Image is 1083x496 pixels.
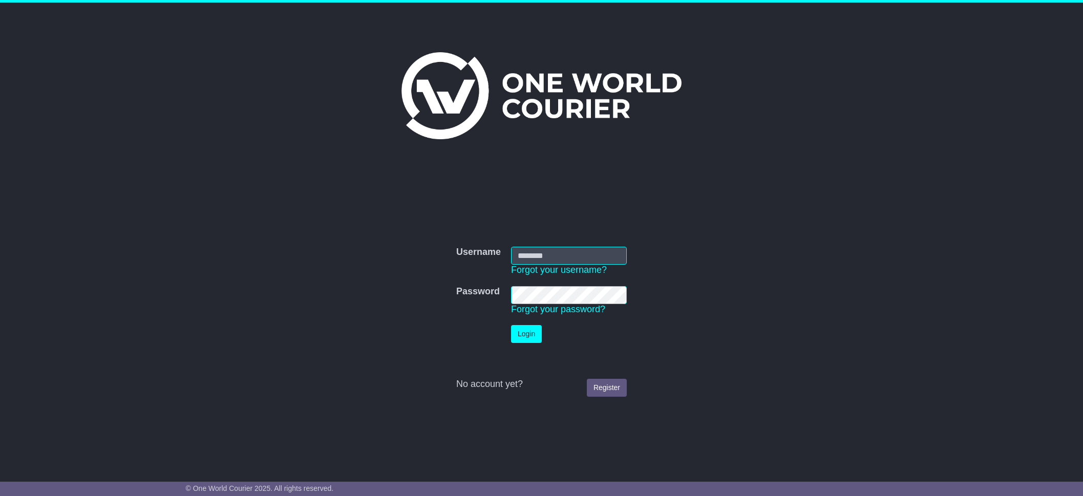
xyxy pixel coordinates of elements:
[587,379,627,397] a: Register
[186,484,334,492] span: © One World Courier 2025. All rights reserved.
[401,52,681,139] img: One World
[511,304,605,314] a: Forgot your password?
[456,247,501,258] label: Username
[456,286,500,297] label: Password
[511,325,542,343] button: Login
[456,379,627,390] div: No account yet?
[511,265,607,275] a: Forgot your username?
